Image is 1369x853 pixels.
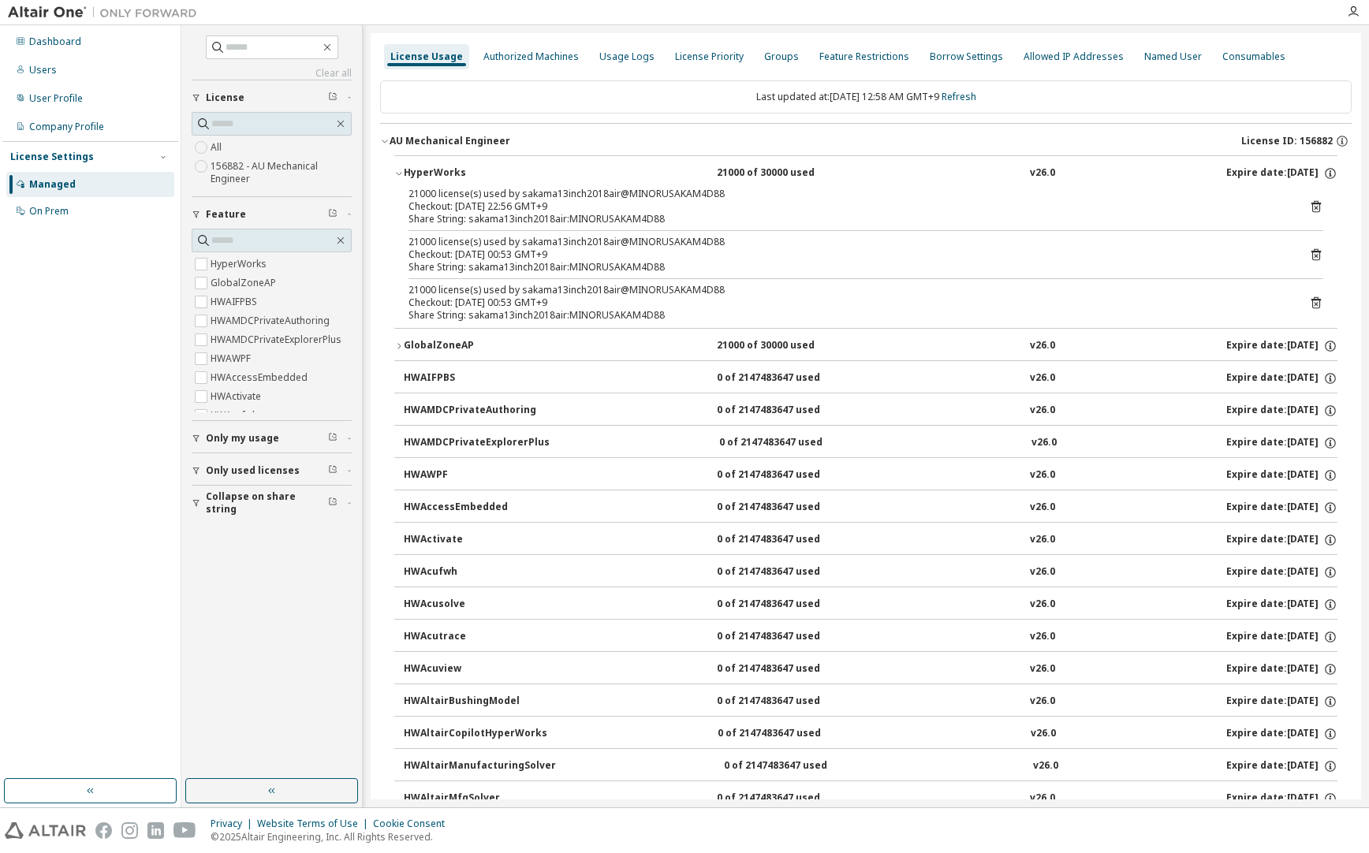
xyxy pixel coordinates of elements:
label: HWAccessEmbedded [211,368,311,387]
div: v26.0 [1030,468,1055,482]
div: On Prem [29,205,69,218]
div: Expire date: [DATE] [1226,371,1337,386]
div: Allowed IP Addresses [1024,50,1124,63]
div: v26.0 [1030,501,1055,515]
label: HWActivate [211,387,264,406]
div: v26.0 [1030,166,1055,181]
div: Authorized Machines [483,50,579,63]
div: Expire date: [DATE] [1226,759,1337,773]
label: HyperWorks [211,255,270,274]
button: HWAltairMfgSolver0 of 2147483647 usedv26.0Expire date:[DATE] [404,781,1337,816]
div: Groups [764,50,799,63]
button: Only used licenses [192,453,352,488]
div: 0 of 2147483647 used [717,565,859,579]
div: Expire date: [DATE] [1226,501,1337,515]
div: v26.0 [1031,727,1056,741]
div: 0 of 2147483647 used [724,759,866,773]
button: Feature [192,197,352,232]
div: Expire date: [DATE] [1226,468,1337,482]
button: License [192,80,352,115]
button: Only my usage [192,421,352,456]
div: AU Mechanical Engineer [390,135,510,147]
button: HWAcutrace0 of 2147483647 usedv26.0Expire date:[DATE] [404,620,1337,654]
div: Expire date: [DATE] [1226,792,1337,806]
div: Named User [1144,50,1202,63]
div: 0 of 2147483647 used [717,792,859,806]
div: Consumables [1222,50,1285,63]
div: 21000 license(s) used by sakama13inch2018air@MINORUSAKAM4D88 [408,284,1285,296]
div: Expire date: [DATE] [1226,695,1337,709]
div: Managed [29,178,76,191]
span: Only my usage [206,432,279,445]
div: HWAltairBushingModel [404,695,546,709]
div: HWAcutrace [404,630,546,644]
div: HyperWorks [404,166,546,181]
span: Clear filter [328,208,338,221]
span: Clear filter [328,432,338,445]
span: Collapse on share string [206,490,328,516]
div: 0 of 2147483647 used [717,468,859,482]
div: 0 of 2147483647 used [718,727,860,741]
img: facebook.svg [95,822,112,839]
div: 0 of 2147483647 used [717,501,859,515]
label: HWAWPF [211,349,254,368]
div: v26.0 [1030,533,1055,547]
label: All [211,138,225,157]
div: v26.0 [1030,695,1055,709]
button: HWAcusolve0 of 2147483647 usedv26.0Expire date:[DATE] [404,587,1337,622]
button: HWAcufwh0 of 2147483647 usedv26.0Expire date:[DATE] [404,555,1337,590]
div: Dashboard [29,35,81,48]
div: 21000 of 30000 used [717,339,859,353]
span: Clear filter [328,464,338,477]
div: v26.0 [1030,339,1055,353]
img: linkedin.svg [147,822,164,839]
button: HWAccessEmbedded0 of 2147483647 usedv26.0Expire date:[DATE] [404,490,1337,525]
div: v26.0 [1030,598,1055,612]
div: 0 of 2147483647 used [717,404,859,418]
div: v26.0 [1030,630,1055,644]
div: Feature Restrictions [819,50,909,63]
span: Only used licenses [206,464,300,477]
div: HWAIFPBS [404,371,546,386]
button: HWAltairBushingModel0 of 2147483647 usedv26.0Expire date:[DATE] [404,684,1337,719]
div: Expire date: [DATE] [1226,436,1337,450]
div: Expire date: [DATE] [1226,727,1337,741]
div: 21000 license(s) used by sakama13inch2018air@MINORUSAKAM4D88 [408,236,1285,248]
div: Users [29,64,57,76]
label: HWAIFPBS [211,292,260,311]
button: HWAltairManufacturingSolver0 of 2147483647 usedv26.0Expire date:[DATE] [404,749,1337,784]
span: License ID: 156882 [1241,135,1333,147]
img: instagram.svg [121,822,138,839]
button: HWAcuview0 of 2147483647 usedv26.0Expire date:[DATE] [404,652,1337,687]
div: HWAMDCPrivateAuthoring [404,404,546,418]
div: HWAltairMfgSolver [404,792,546,806]
span: Feature [206,208,246,221]
div: GlobalZoneAP [404,339,546,353]
div: Cookie Consent [373,818,454,830]
div: Expire date: [DATE] [1226,533,1337,547]
div: Privacy [211,818,257,830]
div: v26.0 [1031,436,1057,450]
div: License Settings [10,151,94,163]
div: 0 of 2147483647 used [717,598,859,612]
div: Website Terms of Use [257,818,373,830]
div: HWAMDCPrivateExplorerPlus [404,436,550,450]
div: Checkout: [DATE] 00:53 GMT+9 [408,296,1285,309]
div: Share String: sakama13inch2018air:MINORUSAKAM4D88 [408,213,1285,225]
div: 21000 of 30000 used [717,166,859,181]
button: HWAIFPBS0 of 2147483647 usedv26.0Expire date:[DATE] [404,361,1337,396]
img: youtube.svg [173,822,196,839]
div: v26.0 [1030,371,1055,386]
div: 0 of 2147483647 used [717,533,859,547]
button: HWActivate0 of 2147483647 usedv26.0Expire date:[DATE] [404,523,1337,557]
a: Clear all [192,67,352,80]
label: HWAMDCPrivateExplorerPlus [211,330,345,349]
a: Refresh [942,90,976,103]
div: Expire date: [DATE] [1226,662,1337,676]
div: HWAccessEmbedded [404,501,546,515]
div: v26.0 [1030,662,1055,676]
div: Borrow Settings [930,50,1003,63]
button: HWAWPF0 of 2147483647 usedv26.0Expire date:[DATE] [404,458,1337,493]
img: altair_logo.svg [5,822,86,839]
label: HWAMDCPrivateAuthoring [211,311,333,330]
